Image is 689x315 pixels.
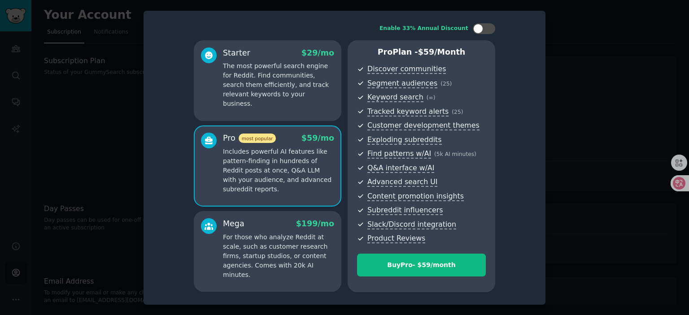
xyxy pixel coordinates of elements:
span: ( ∞ ) [427,95,436,101]
span: Q&A interface w/AI [367,164,434,173]
span: $ 59 /mo [301,134,334,142]
span: $ 29 /mo [301,48,334,57]
span: ( 25 ) [440,81,452,87]
div: Pro [223,133,276,144]
div: Starter [223,47,250,59]
span: Content promotion insights [367,192,464,201]
span: Slack/Discord integration [367,220,456,229]
span: Find patterns w/AI [367,149,431,159]
span: Keyword search [367,93,423,102]
span: Segment audiences [367,79,437,88]
span: Product Reviews [367,234,425,243]
span: $ 59 /month [418,47,466,56]
div: Buy Pro - $ 59 /month [358,260,485,270]
span: Exploding subreddits [367,135,441,145]
span: Subreddit influencers [367,206,443,215]
span: ( 5k AI minutes ) [434,151,476,157]
p: For those who analyze Reddit at scale, such as customer research firms, startup studios, or conte... [223,233,334,280]
div: Mega [223,218,244,229]
p: Pro Plan - [357,47,486,58]
span: Customer development themes [367,121,480,130]
p: Includes powerful AI features like pattern-finding in hundreds of Reddit posts at once, Q&A LLM w... [223,147,334,194]
span: Tracked keyword alerts [367,107,449,117]
span: ( 25 ) [452,109,463,115]
span: most popular [239,134,276,143]
button: BuyPro- $59/month [357,254,486,276]
span: Discover communities [367,65,446,74]
span: Advanced search UI [367,177,437,187]
span: $ 199 /mo [296,219,334,228]
div: Enable 33% Annual Discount [379,25,468,33]
p: The most powerful search engine for Reddit. Find communities, search them efficiently, and track ... [223,61,334,108]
